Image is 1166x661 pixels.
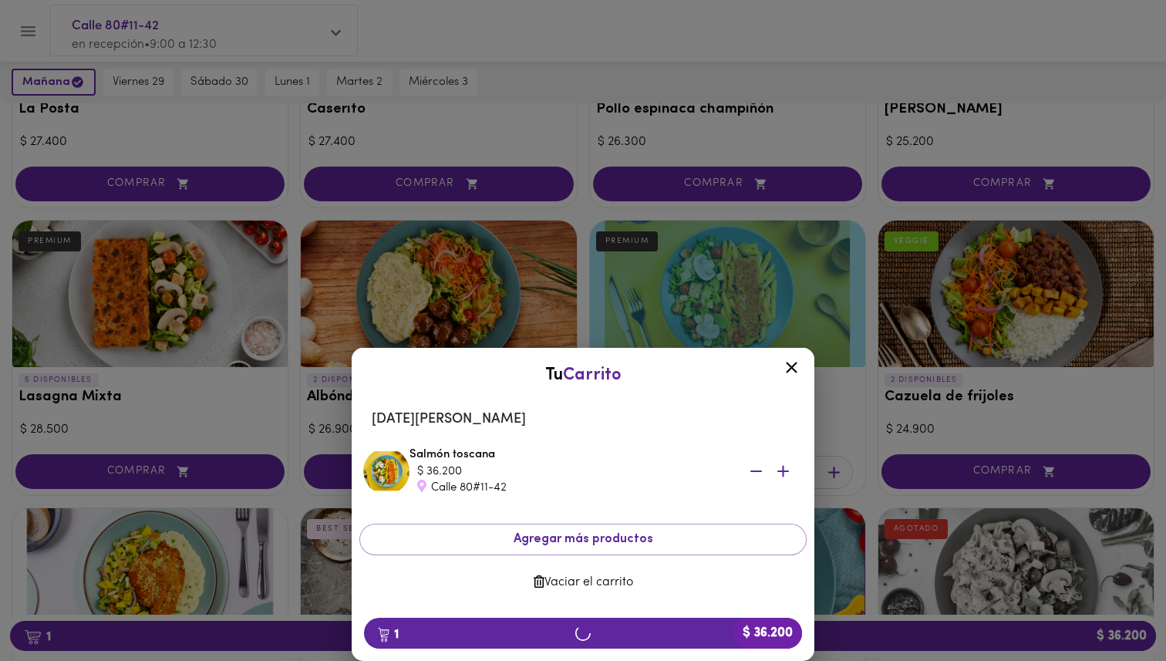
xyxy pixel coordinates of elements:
b: $ 36.200 [733,618,802,649]
div: Calle 80#11-42 [417,480,726,496]
li: [DATE][PERSON_NAME] [359,401,807,438]
div: $ 36.200 [417,464,726,480]
button: 1$ 36.200 [364,618,802,649]
img: cart.png [378,627,389,642]
iframe: Messagebird Livechat Widget [1077,572,1151,646]
span: Vaciar el carrito [372,575,794,590]
div: Salmón toscana [409,447,803,496]
button: Vaciar el carrito [359,568,807,598]
b: 1 [369,624,408,644]
button: Agregar más productos [359,524,807,555]
span: Agregar más productos [372,532,794,547]
img: Salmón toscana [363,448,409,494]
div: Tu [367,363,799,387]
span: Carrito [563,366,622,384]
